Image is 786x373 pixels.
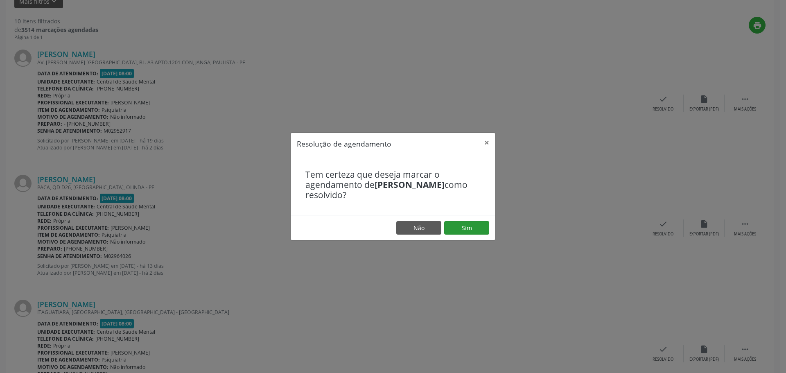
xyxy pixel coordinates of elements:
button: Sim [444,221,489,235]
button: Não [396,221,441,235]
h5: Resolução de agendamento [297,138,391,149]
button: Close [479,133,495,153]
h4: Tem certeza que deseja marcar o agendamento de como resolvido? [305,170,481,201]
b: [PERSON_NAME] [375,179,445,190]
